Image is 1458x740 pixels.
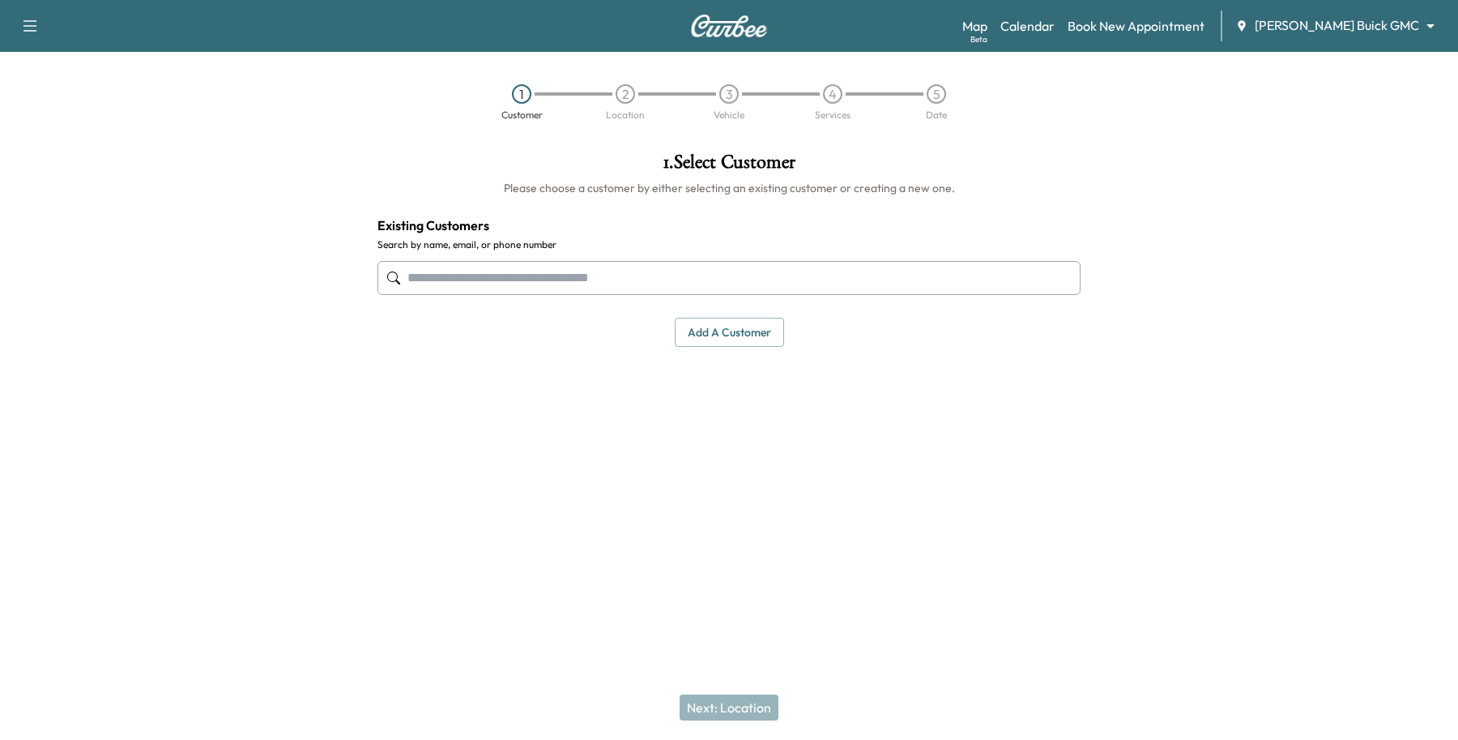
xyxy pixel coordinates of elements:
a: MapBeta [962,16,987,36]
div: 2 [616,84,635,104]
div: Location [606,110,645,120]
div: 3 [719,84,739,104]
div: 1 [512,84,531,104]
div: Services [815,110,850,120]
span: [PERSON_NAME] Buick GMC [1255,16,1419,35]
div: 4 [823,84,842,104]
div: Beta [970,33,987,45]
div: Vehicle [714,110,744,120]
div: 5 [927,84,946,104]
label: Search by name, email, or phone number [377,238,1081,251]
img: Curbee Logo [690,15,768,37]
h1: 1 . Select Customer [377,152,1081,180]
div: Date [926,110,947,120]
h4: Existing Customers [377,216,1081,235]
button: Add a customer [675,318,784,348]
div: Customer [501,110,543,120]
a: Book New Appointment [1068,16,1204,36]
a: Calendar [1000,16,1055,36]
h6: Please choose a customer by either selecting an existing customer or creating a new one. [377,180,1081,196]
